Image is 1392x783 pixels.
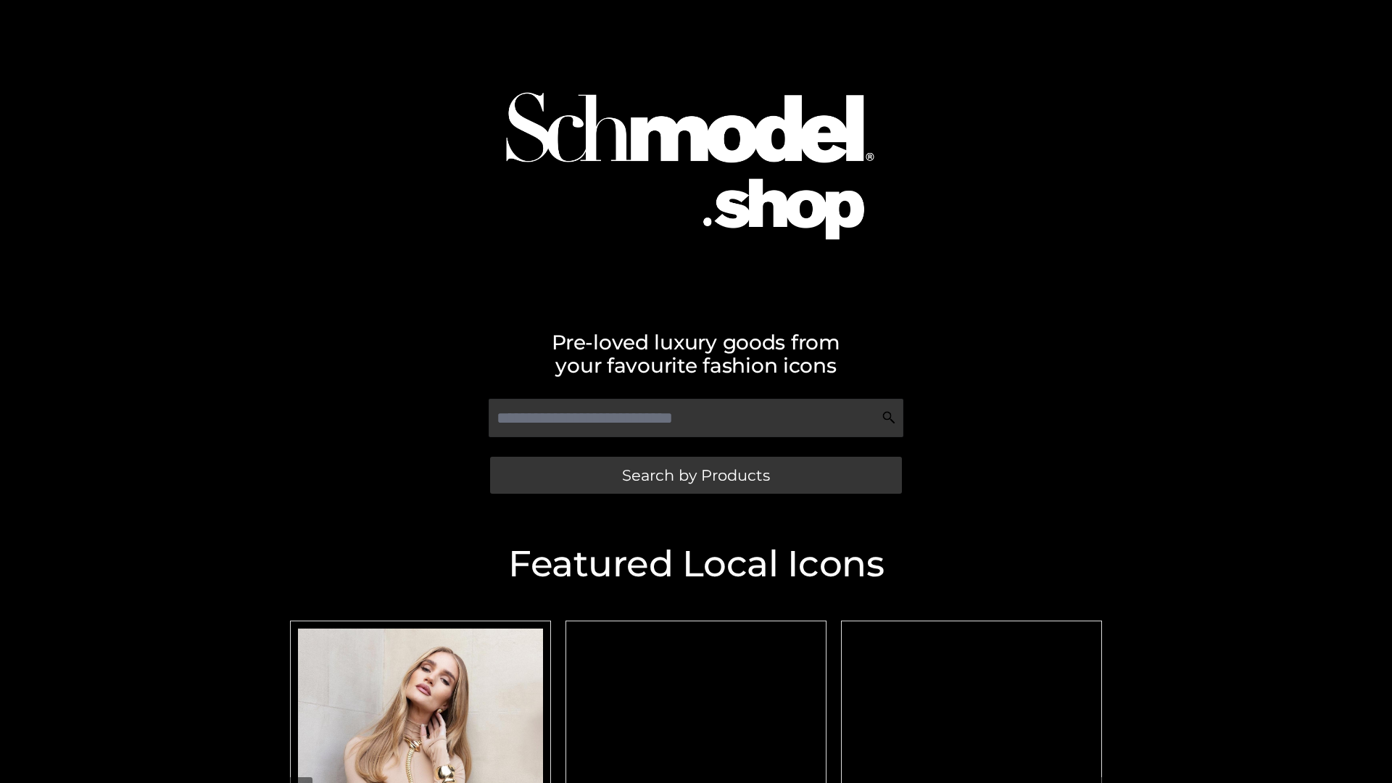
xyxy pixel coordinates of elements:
a: Search by Products [490,457,902,494]
h2: Pre-loved luxury goods from your favourite fashion icons [283,331,1109,377]
h2: Featured Local Icons​ [283,546,1109,582]
img: Search Icon [882,410,896,425]
span: Search by Products [622,468,770,483]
